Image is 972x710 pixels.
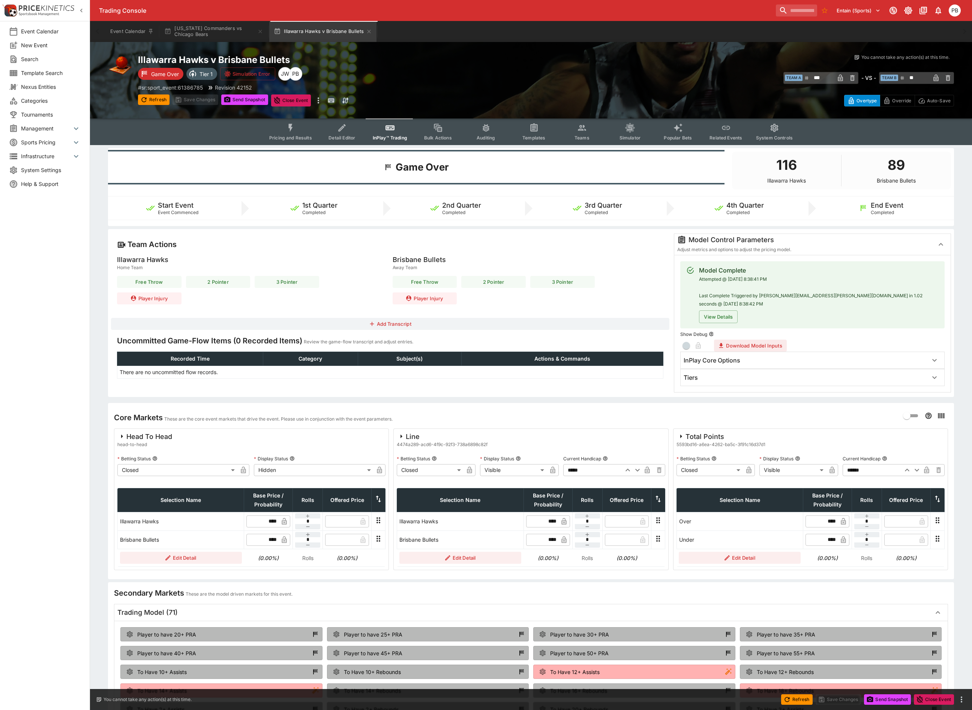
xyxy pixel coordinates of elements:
[397,488,523,512] th: Selection Name
[244,488,293,512] th: Base Price / Probability
[442,201,481,210] h5: 2nd Quarter
[304,338,413,346] p: Review the game-flow transcript and adjust entries.
[709,331,714,337] button: Show Debug
[397,530,523,549] td: Brisbane Bullets
[442,210,465,215] span: Completed
[152,456,157,461] button: Betting Status
[325,554,369,562] h6: (0.00%)
[138,84,203,91] p: Copy To Clipboard
[164,415,393,423] p: These are the core event markets that drive the event. Please use in conjunction with the event p...
[21,97,81,105] span: Categories
[757,687,814,695] p: To Have 18+ Rebounds
[585,201,622,210] h5: 3rd Quarter
[888,155,905,175] h1: 89
[21,124,72,132] span: Management
[160,21,268,42] button: [US_STATE] Commanders vs Chicago Bears
[461,352,663,366] th: Actions & Commands
[21,55,81,63] span: Search
[477,135,495,141] span: Auditing
[676,464,743,476] div: Closed
[114,588,184,598] h4: Secondary Markets
[884,554,928,562] h6: (0.00%)
[843,455,880,462] p: Current Handicap
[861,54,949,61] p: You cannot take any action(s) at this time.
[314,94,323,106] button: more
[757,631,815,638] p: Player to have 35+ PRA
[699,266,939,275] div: Model Complete
[21,152,72,160] span: Infrastructure
[684,356,740,364] h6: InPlay Core Options
[711,456,717,461] button: Betting Status
[328,135,355,141] span: Detail Editor
[856,97,877,105] p: Overtype
[526,554,570,562] h6: (0.00%)
[757,668,814,676] p: To Have 12+ Rebounds
[676,512,803,530] td: Over
[854,554,879,562] p: Rolls
[604,554,649,562] h6: (0.00%)
[21,41,81,49] span: New Event
[246,554,291,562] h6: (0.00%)
[676,441,765,448] span: 5593bd16-a6ea-4262-ba5c-3f91c16d37d1
[677,235,928,244] div: Model Control Parameters
[117,255,168,264] h5: Illawarra Hawks
[111,318,669,330] button: Add Transcript
[522,135,545,141] span: Templates
[271,94,311,106] button: Close Event
[915,95,954,106] button: Auto-Save
[263,352,358,366] th: Category
[117,292,181,304] button: Player Injury
[21,69,81,77] span: Template Search
[393,276,457,288] button: Free Throw
[21,111,81,118] span: Tournaments
[892,97,911,105] p: Override
[550,649,609,657] p: Player to have 50+ PRA
[880,95,915,106] button: Override
[21,27,81,35] span: Event Calendar
[138,94,169,105] button: Refresh
[676,530,803,549] td: Under
[699,310,738,323] button: View Details
[759,464,826,476] div: Visible
[803,488,852,512] th: Base Price / Probability
[776,4,817,16] input: search
[795,456,800,461] button: Display Status
[927,97,951,105] p: Auto-Save
[602,488,651,512] th: Offered Price
[127,240,177,249] h4: Team Actions
[864,694,911,705] button: Send Snapshot
[255,276,319,288] button: 3 Pointer
[117,455,151,462] p: Betting Status
[397,464,463,476] div: Closed
[344,668,401,676] p: To Have 10+ Rebounds
[726,201,764,210] h5: 4th Quarter
[832,4,885,16] button: Select Tenant
[137,668,187,676] p: To Have 10+ Assists
[756,135,793,141] span: System Controls
[523,488,572,512] th: Base Price / Probability
[323,488,372,512] th: Offered Price
[714,340,786,352] button: Download Model Inputs
[619,135,640,141] span: Simulator
[108,54,132,78] img: basketball.png
[880,75,898,81] span: Team B
[550,687,607,695] p: To Have 16+ Rebounds
[759,455,793,462] p: Display Status
[137,631,196,638] p: Player to have 20+ PRA
[572,488,602,512] th: Rolls
[137,649,196,657] p: Player to have 40+ PRA
[676,432,765,441] div: Total Points
[844,95,880,106] button: Overtype
[480,455,514,462] p: Display Status
[21,83,81,91] span: Nexus Entities
[199,70,213,78] p: Tier 1
[106,21,158,42] button: Event Calendar
[914,694,954,705] button: Close Event
[393,292,457,304] button: Player Injury
[957,695,966,704] button: more
[397,441,487,448] span: 4474a289-acd6-4f9c-92f3-738a6898c82f
[215,84,252,91] p: Revision 42152
[21,166,81,174] span: System Settings
[871,210,894,215] span: Completed
[776,155,797,175] h1: 116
